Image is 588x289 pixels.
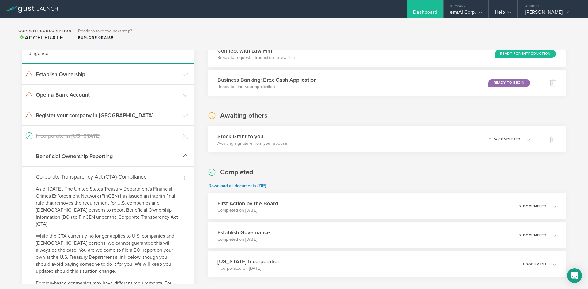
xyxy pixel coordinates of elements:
[36,132,179,140] h3: Incorporate in [US_STATE]
[217,140,287,146] p: Awaiting signature from your spouse
[495,50,556,58] div: Ready for Introduction
[36,152,179,160] h3: Beneficial Ownership Reporting
[18,29,72,33] h2: Current Subscription
[217,258,281,265] h3: [US_STATE] Incorporation
[36,173,181,181] h4: Corporate Transparency Act (CTA) Compliance
[217,199,278,207] h3: First Action by the Board
[217,265,281,272] p: Incorporated on [DATE]
[208,70,540,96] div: Business Banking: Brex Cash ApplicationReady to start your applicationReady to Begin
[413,9,438,18] div: Dashboard
[220,111,267,120] h2: Awaiting others
[519,205,547,208] p: 2 documents
[75,24,135,43] div: Ready to take the next step?ExploreRaise
[450,9,482,18] div: emrAI Corp.
[492,137,495,141] em: of
[78,35,132,40] div: Explore
[78,29,132,33] h3: Ready to take the next step?
[217,47,295,55] h3: Connect with Law Firm
[36,111,179,119] h3: Register your company in [GEOGRAPHIC_DATA]
[495,9,511,18] div: Help
[489,138,521,141] p: 3 4 completed
[36,91,179,99] h3: Open a Bank Account
[36,70,179,78] h3: Establish Ownership
[217,76,317,84] h3: Business Banking: Brex Cash Application
[208,41,566,67] div: Connect with Law FirmReady to request introduction to law firmReady for Introduction
[217,236,270,243] p: Completed on [DATE]
[525,9,577,18] div: [PERSON_NAME]
[217,55,295,61] p: Ready to request introduction to law firm
[567,268,582,283] div: Open Intercom Messenger
[488,79,530,87] div: Ready to Begin
[217,132,287,140] h3: Stock Grant to you
[36,186,181,228] p: As of [DATE], The United States Treasury Department's Financial Crimes Enforcement Network (FinCE...
[36,233,181,275] p: While the CTA currently no longer applies to U.S. companies and [DEMOGRAPHIC_DATA] persons, we ca...
[97,35,114,40] span: Raise
[519,234,547,237] p: 2 documents
[18,34,63,41] span: Accelerate
[217,84,317,90] p: Ready to start your application
[217,207,278,213] p: Completed on [DATE]
[208,183,266,188] a: Download all documents (ZIP)
[217,228,270,236] h3: Establish Governance
[220,168,253,177] h2: Completed
[523,263,547,266] p: 1 document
